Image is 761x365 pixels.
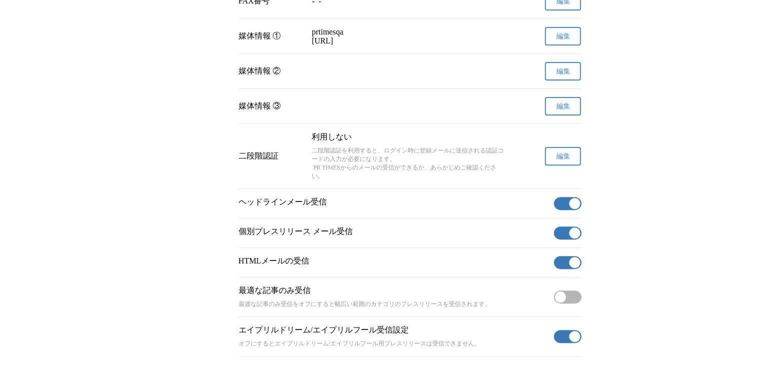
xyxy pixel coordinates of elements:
[556,32,570,41] span: 編集
[556,102,570,111] span: 編集
[239,66,304,76] div: 媒体情報 ②
[239,325,550,335] p: エイプリルドリーム/エイプリルフール受信設定
[239,151,304,161] div: 二段階認証
[239,197,550,207] p: ヘッドラインメール受信
[312,132,508,142] p: 利用しない
[556,67,570,76] span: 編集
[239,31,304,41] div: 媒体情報 ①
[312,146,508,180] p: 二段階認証を利用すると、ログイン時に登録メールに送信される認証コードの入力が必要になります。 PR TIMESからのメールの受信ができるか、あらかじめご確認ください。
[545,97,581,115] button: 編集
[545,27,581,45] button: 編集
[312,27,508,45] p: prtimesqa [URL]
[545,147,581,165] button: 編集
[239,226,550,237] p: 個別プレスリリース メール受信
[239,300,550,308] p: 最適な記事のみ受信をオフにすると幅広い範囲のカテゴリのプレスリリースを受信されます。
[239,339,550,348] p: オフにするとエイプリルドリーム/エイプリルフール用プレスリリースは受信できません。
[239,101,304,111] div: 媒体情報 ③
[239,285,550,296] p: 最適な記事のみ受信
[239,256,550,266] p: HTMLメールの受信
[545,62,581,80] button: 編集
[556,152,570,161] span: 編集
